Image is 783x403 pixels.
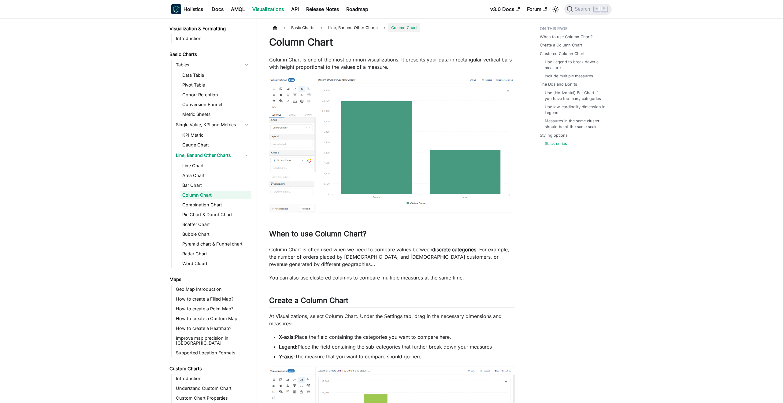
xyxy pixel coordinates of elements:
[540,34,593,40] a: When to use Column Chart?
[165,18,257,403] nav: Docs sidebar
[180,250,251,258] a: Radar Chart
[545,59,606,71] a: Use Legend to break down a measure
[174,374,251,383] a: Introduction
[180,100,251,109] a: Conversion Funnel
[269,23,281,32] a: Home page
[269,36,515,48] h1: Column Chart
[545,104,606,116] a: Use low-cardinality dimension in Legend
[180,141,251,149] a: Gauge Chart
[288,4,302,14] a: API
[168,50,251,59] a: Basic Charts
[269,229,515,241] h2: When to use Column Chart?
[269,274,515,281] p: You can also use clustered columns to compare multiple measures at the same time.
[487,4,523,14] a: v3.0 Docs
[174,34,251,43] a: Introduction
[174,384,251,393] a: Understand Custom Chart
[174,394,251,402] a: Custom Chart Properties
[174,60,251,70] a: Tables
[180,181,251,190] a: Bar Chart
[545,73,593,79] a: Include multiple measures
[432,246,476,253] strong: discrete categories
[279,353,295,360] strong: Y-axis:
[208,4,227,14] a: Docs
[180,171,251,180] a: Area Chart
[174,349,251,357] a: Supported Location Formats
[180,71,251,79] a: Data Table
[180,230,251,238] a: Bubble Chart
[388,23,420,32] span: Column Chart
[168,364,251,373] a: Custom Charts
[227,4,249,14] a: AMQL
[279,344,298,350] strong: Legend:
[545,90,606,102] a: Use (Horizontal) Bar Chart if you have too many categories
[180,131,251,139] a: KPI Metric
[180,240,251,248] a: Pyramid chart & Funnel chart
[180,201,251,209] a: Combination Chart
[174,305,251,313] a: How to create a Point Map?
[269,296,515,308] h2: Create a Column Chart
[174,285,251,294] a: Geo Map Introduction
[302,4,343,14] a: Release Notes
[545,118,606,130] a: Measures in the same cluster should be of the same scale
[174,324,251,333] a: How to create a Heatmap?
[180,191,251,199] a: Column Chart
[171,4,203,14] a: HolisticsHolistics
[174,314,251,323] a: How to create a Custom Map
[174,150,251,160] a: Line, Bar and Other Charts
[279,333,515,341] li: Place the field containing the categories you want to compare here.
[168,275,251,284] a: Maps
[594,6,600,12] kbd: ⌘
[180,220,251,229] a: Scatter Chart
[551,4,561,14] button: Switch between dark and light mode (currently light mode)
[184,6,203,13] b: Holistics
[564,4,612,15] button: Search (Command+K)
[180,91,251,99] a: Cohort Retention
[279,343,515,350] li: Place the field containing the sub-categories that further break down your measures
[171,4,181,14] img: Holistics
[601,6,607,12] kbd: K
[174,334,251,347] a: Improve map precision in [GEOGRAPHIC_DATA]
[540,81,577,87] a: The Dos and Don'ts
[249,4,288,14] a: Visualizations
[174,120,251,130] a: Single Value, KPI and Metrics
[279,353,515,360] li: The measure that you want to compare should go here.
[343,4,372,14] a: Roadmap
[174,295,251,303] a: How to create a Filled Map?
[269,56,515,71] p: Column Chart is one of the most common visualizations. It presents your data in rectangular verti...
[269,312,515,327] p: At Visualizations, select Column Chart. Under the Settings tab, drag in the necessary dimensions ...
[279,334,295,340] strong: X-axis:
[180,81,251,89] a: Pivot Table
[523,4,551,14] a: Forum
[540,132,568,138] a: Styling options
[573,6,594,12] span: Search
[180,110,251,119] a: Metric Sheets
[540,42,582,48] a: Create a Column Chart
[269,23,515,32] nav: Breadcrumbs
[168,24,251,33] a: Visualization & Formatting
[180,210,251,219] a: Pie Chart & Donut Chart
[269,246,515,268] p: Column Chart is often used when we need to compare values between . For example, the number of or...
[288,23,317,32] span: Basic Charts
[180,161,251,170] a: Line Chart
[180,259,251,268] a: Word Cloud
[325,23,381,32] span: Line, Bar and Other Charts
[540,51,587,57] a: Clustered Column Charts
[545,141,567,146] a: Stack series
